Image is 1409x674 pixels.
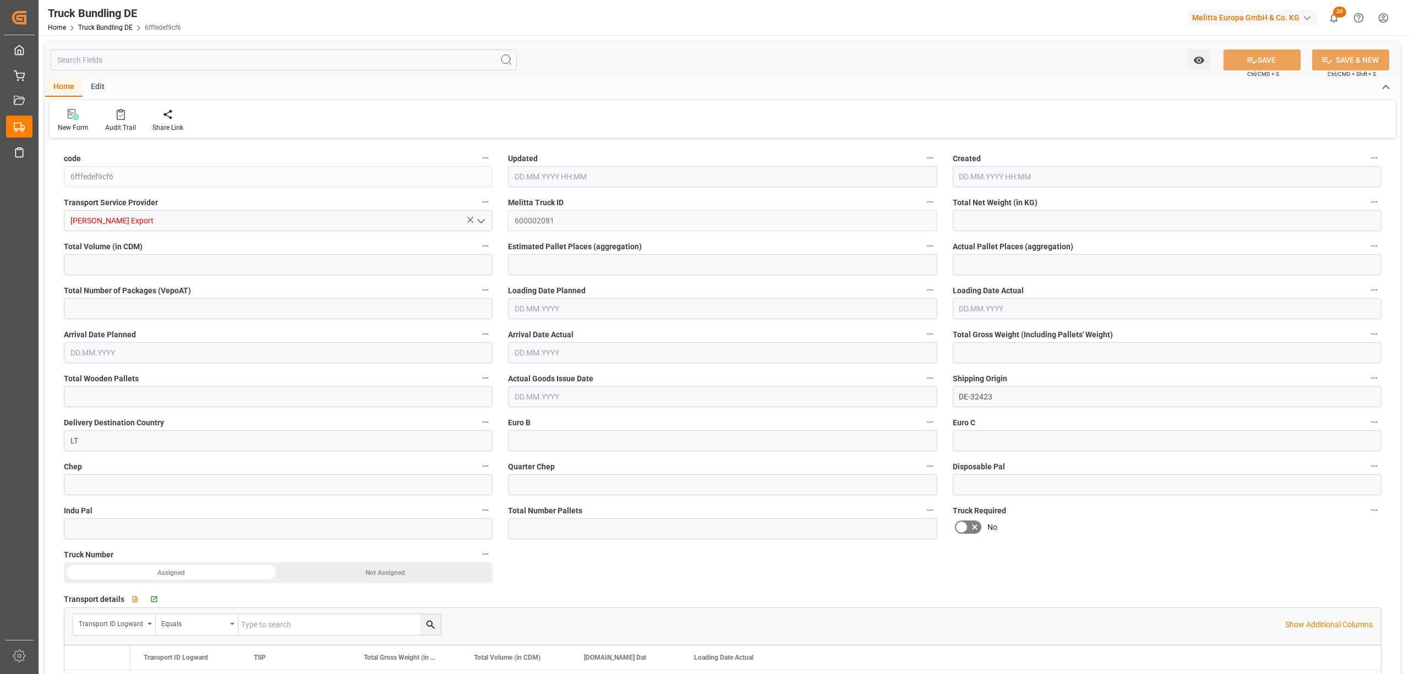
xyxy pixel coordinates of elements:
[923,415,937,429] button: Euro B
[508,285,586,297] span: Loading Date Planned
[1367,371,1381,385] button: Shipping Origin
[953,505,1006,517] span: Truck Required
[144,654,208,661] span: Transport ID Logward
[1367,195,1381,209] button: Total Net Weight (in KG)
[364,654,438,661] span: Total Gross Weight (in KG)
[953,197,1037,209] span: Total Net Weight (in KG)
[694,654,753,661] span: Loading Date Actual
[64,329,136,341] span: Arrival Date Planned
[1367,327,1381,341] button: Total Gross Weight (Including Pallets' Weight)
[1367,151,1381,165] button: Created
[64,417,164,429] span: Delivery Destination Country
[64,549,113,561] span: Truck Number
[478,283,493,297] button: Total Number of Packages (VepoAT)
[474,654,540,661] span: Total Volume (in CDM)
[1333,7,1346,18] span: 20
[1188,50,1210,70] button: open menu
[64,342,493,363] input: DD.MM.YYYY
[64,285,191,297] span: Total Number of Packages (VepoAT)
[923,239,937,253] button: Estimated Pallet Places (aggregation)
[83,78,113,97] div: Edit
[156,614,238,635] button: open menu
[953,285,1024,297] span: Loading Date Actual
[478,547,493,561] button: Truck Number
[1285,619,1373,631] p: Show Additional Columns
[953,329,1113,341] span: Total Gross Weight (Including Pallets' Weight)
[420,614,441,635] button: search button
[161,616,226,629] div: Equals
[64,562,278,583] div: Assigned
[478,503,493,517] button: Indu Pal
[1188,10,1317,26] div: Melitta Europa GmbH & Co. KG
[1367,239,1381,253] button: Actual Pallet Places (aggregation)
[64,241,143,253] span: Total Volume (in CDM)
[923,195,937,209] button: Melitta Truck ID
[508,386,937,407] input: DD.MM.YYYY
[152,123,183,133] div: Share Link
[508,166,937,187] input: DD.MM.YYYY HH:MM
[1224,50,1301,70] button: SAVE
[478,415,493,429] button: Delivery Destination Country
[1328,70,1376,78] span: Ctrl/CMD + Shift + S
[1321,6,1346,30] button: show 20 new notifications
[1188,7,1321,28] button: Melitta Europa GmbH & Co. KG
[1367,283,1381,297] button: Loading Date Actual
[508,298,937,319] input: DD.MM.YYYY
[73,614,156,635] button: open menu
[953,241,1073,253] span: Actual Pallet Places (aggregation)
[508,461,555,473] span: Quarter Chep
[953,417,975,429] span: Euro C
[923,503,937,517] button: Total Number Pallets
[508,197,564,209] span: Melitta Truck ID
[1247,70,1279,78] span: Ctrl/CMD + S
[508,329,574,341] span: Arrival Date Actual
[64,594,124,605] span: Transport details
[254,654,266,661] span: TSP
[584,654,646,661] span: [DOMAIN_NAME] Dat
[1367,415,1381,429] button: Euro C
[1346,6,1371,30] button: Help Center
[64,461,82,473] span: Chep
[64,505,92,517] span: Indu Pal
[48,24,66,31] a: Home
[953,153,981,165] span: Created
[508,342,937,363] input: DD.MM.YYYY
[923,327,937,341] button: Arrival Date Actual
[508,417,531,429] span: Euro B
[45,78,83,97] div: Home
[64,197,158,209] span: Transport Service Provider
[472,212,489,229] button: open menu
[64,153,81,165] span: code
[953,461,1005,473] span: Disposable Pal
[58,123,89,133] div: New Form
[478,239,493,253] button: Total Volume (in CDM)
[923,371,937,385] button: Actual Goods Issue Date
[508,505,582,517] span: Total Number Pallets
[953,298,1381,319] input: DD.MM.YYYY
[478,371,493,385] button: Total Wooden Pallets
[508,241,642,253] span: Estimated Pallet Places (aggregation)
[64,373,139,385] span: Total Wooden Pallets
[508,373,593,385] span: Actual Goods Issue Date
[1312,50,1389,70] button: SAVE & NEW
[508,153,538,165] span: Updated
[987,522,997,533] span: No
[953,166,1381,187] input: DD.MM.YYYY HH:MM
[238,614,441,635] input: Type to search
[1367,459,1381,473] button: Disposable Pal
[1367,503,1381,517] button: Truck Required
[478,327,493,341] button: Arrival Date Planned
[923,283,937,297] button: Loading Date Planned
[478,459,493,473] button: Chep
[478,151,493,165] button: code
[105,123,136,133] div: Audit Trail
[923,151,937,165] button: Updated
[48,5,181,21] div: Truck Bundling DE
[953,373,1007,385] span: Shipping Origin
[51,50,517,70] input: Search Fields
[278,562,493,583] div: Not Assigned
[923,459,937,473] button: Quarter Chep
[478,195,493,209] button: Transport Service Provider
[79,616,144,629] div: Transport ID Logward
[78,24,133,31] a: Truck Bundling DE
